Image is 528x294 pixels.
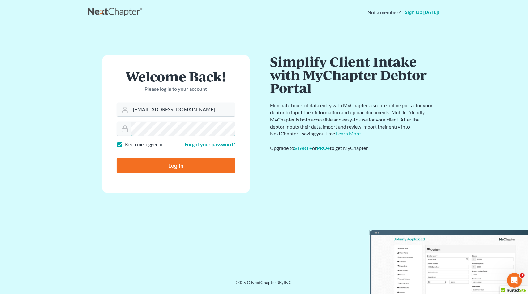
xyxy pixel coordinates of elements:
iframe: Intercom live chat [507,273,522,288]
a: Learn More [336,130,361,136]
p: Eliminate hours of data entry with MyChapter, a secure online portal for your debtor to input the... [270,102,434,137]
input: Email Address [131,103,235,116]
span: 3 [520,273,525,278]
a: Forgot your password? [185,141,235,147]
div: Upgrade to or to get MyChapter [270,145,434,152]
h1: Welcome Back! [117,70,235,83]
label: Keep me logged in [125,141,164,148]
input: Log In [117,158,235,173]
p: Please log in to your account [117,86,235,93]
div: 2025 © NextChapterBK, INC [88,279,440,291]
strong: Not a member? [368,9,401,16]
a: Sign up [DATE]! [404,10,440,15]
h1: Simplify Client Intake with MyChapter Debtor Portal [270,55,434,94]
a: PRO+ [317,145,330,151]
a: START+ [294,145,312,151]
